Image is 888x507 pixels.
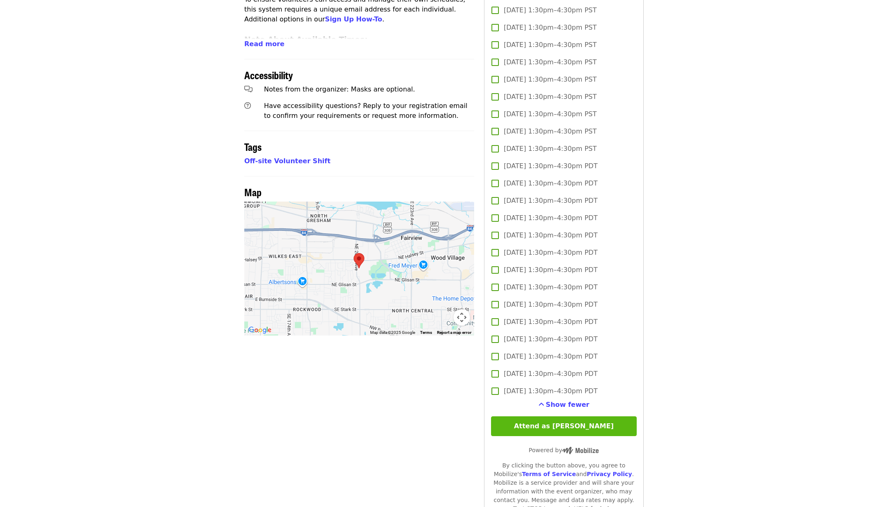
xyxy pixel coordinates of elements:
[504,196,598,206] span: [DATE] 1:30pm–4:30pm PDT
[504,92,597,102] span: [DATE] 1:30pm–4:30pm PST
[546,401,590,408] span: Show fewer
[522,471,576,477] a: Terms of Service
[504,248,598,258] span: [DATE] 1:30pm–4:30pm PDT
[420,330,432,335] a: Terms (opens in new tab)
[504,282,598,292] span: [DATE] 1:30pm–4:30pm PDT
[244,40,284,48] span: Read more
[504,5,597,15] span: [DATE] 1:30pm–4:30pm PST
[504,265,598,275] span: [DATE] 1:30pm–4:30pm PDT
[437,330,472,335] a: Report a map error
[453,309,470,326] button: Map camera controls
[504,23,597,33] span: [DATE] 1:30pm–4:30pm PST
[529,447,599,453] span: Powered by
[504,109,597,119] span: [DATE] 1:30pm–4:30pm PST
[587,471,632,477] a: Privacy Policy
[504,178,598,188] span: [DATE] 1:30pm–4:30pm PDT
[244,68,293,82] span: Accessibility
[504,369,598,379] span: [DATE] 1:30pm–4:30pm PDT
[491,416,637,436] button: Attend as [PERSON_NAME]
[244,34,474,46] h3: Note About Available Times:
[504,352,598,361] span: [DATE] 1:30pm–4:30pm PDT
[244,39,284,49] button: Read more
[504,334,598,344] span: [DATE] 1:30pm–4:30pm PDT
[370,330,415,335] span: Map data ©2025 Google
[504,40,597,50] span: [DATE] 1:30pm–4:30pm PST
[244,102,251,110] i: question-circle icon
[504,161,598,171] span: [DATE] 1:30pm–4:30pm PDT
[325,15,383,23] a: Sign Up How-To
[504,57,597,67] span: [DATE] 1:30pm–4:30pm PST
[504,317,598,327] span: [DATE] 1:30pm–4:30pm PDT
[244,157,331,165] a: Off-site Volunteer Shift
[244,139,262,154] span: Tags
[504,213,598,223] span: [DATE] 1:30pm–4:30pm PDT
[504,300,598,310] span: [DATE] 1:30pm–4:30pm PDT
[246,325,274,336] img: Google
[264,85,415,93] span: Notes from the organizer: Masks are optional.
[504,230,598,240] span: [DATE] 1:30pm–4:30pm PDT
[504,127,597,136] span: [DATE] 1:30pm–4:30pm PST
[562,447,599,454] img: Powered by Mobilize
[244,85,253,93] i: comments-alt icon
[504,75,597,84] span: [DATE] 1:30pm–4:30pm PST
[246,325,274,336] a: Open this area in Google Maps (opens a new window)
[264,102,468,120] span: Have accessibility questions? Reply to your registration email to confirm your requirements or re...
[538,400,590,410] button: See more timeslots
[244,185,262,199] span: Map
[504,144,597,154] span: [DATE] 1:30pm–4:30pm PST
[504,386,598,396] span: [DATE] 1:30pm–4:30pm PDT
